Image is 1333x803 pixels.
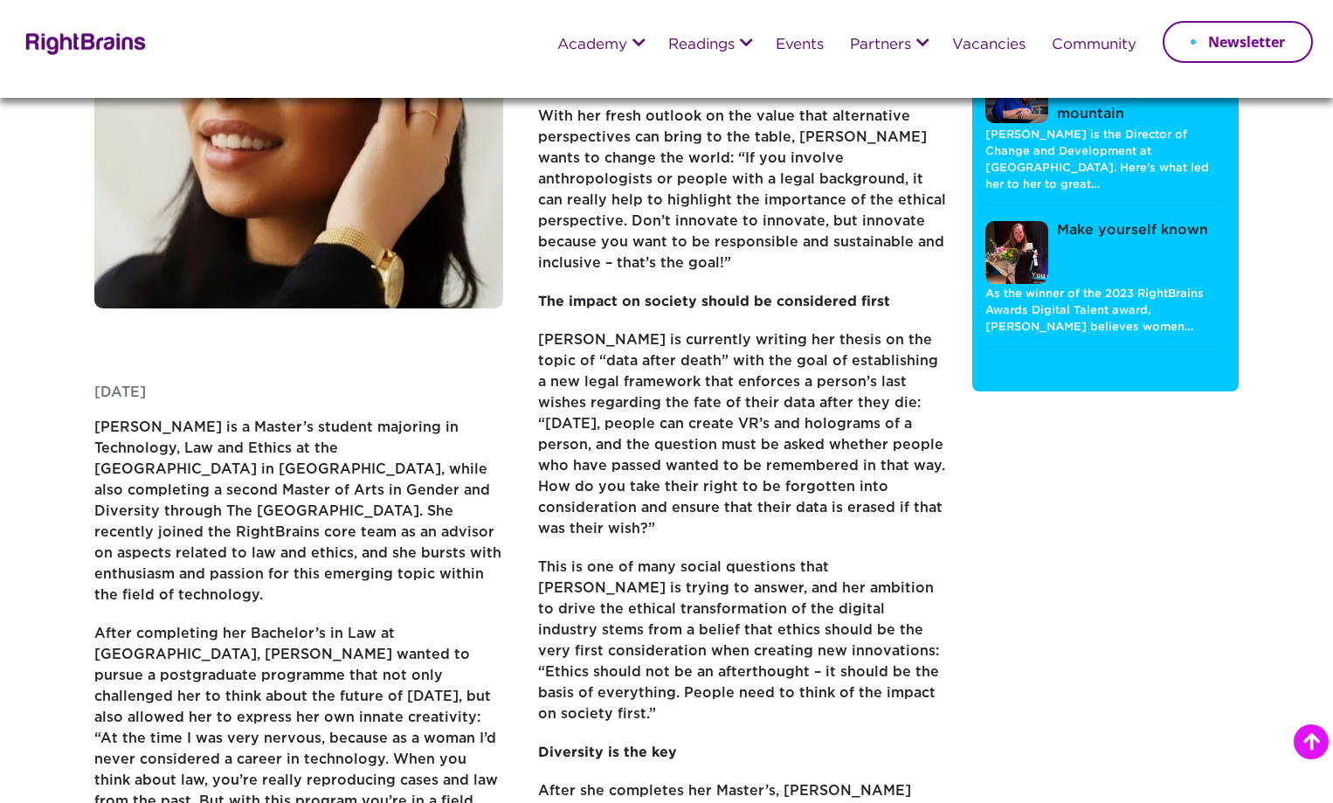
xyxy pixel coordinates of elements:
[94,418,503,624] p: [PERSON_NAME] is a Master’s student majoring in Technology, Law and Ethics at the [GEOGRAPHIC_DAT...
[557,38,627,53] a: Academy
[668,38,735,53] a: Readings
[94,383,503,418] p: [DATE]
[985,126,1226,194] p: [PERSON_NAME] is the Director of Change and Development at [GEOGRAPHIC_DATA]. Here's what led her...
[985,285,1226,336] p: As the winner of the 2023 RightBrains Awards Digital Talent award, [PERSON_NAME] believes women…
[20,30,147,55] img: Rightbrains
[985,219,1208,285] a: Make yourself known
[952,38,1026,53] a: Vacancies
[538,295,890,308] strong: The impact on society should be considered first
[776,38,824,53] a: Events
[538,557,947,743] p: This is one of many social questions that [PERSON_NAME] is trying to answer, and her ambition to ...
[1052,38,1136,53] a: Community
[1163,21,1313,63] a: Newsletter
[538,107,947,292] p: With her fresh outlook on the value that alternative perspectives can bring to the table, [PERSON...
[538,330,947,557] p: [PERSON_NAME] is currently writing her thesis on the topic of “data after death” with the goal of...
[850,38,911,53] a: Partners
[538,746,677,759] strong: Diversity is the key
